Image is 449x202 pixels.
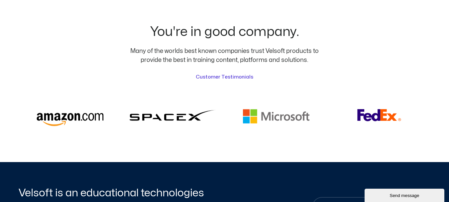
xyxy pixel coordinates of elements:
[123,47,326,65] p: Many of the worlds best known companies trust Velsoft products to provide the best in training co...
[365,187,446,202] iframe: chat widget
[123,25,326,39] h2: You're in good company.
[196,73,253,81] a: Customer Testimonials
